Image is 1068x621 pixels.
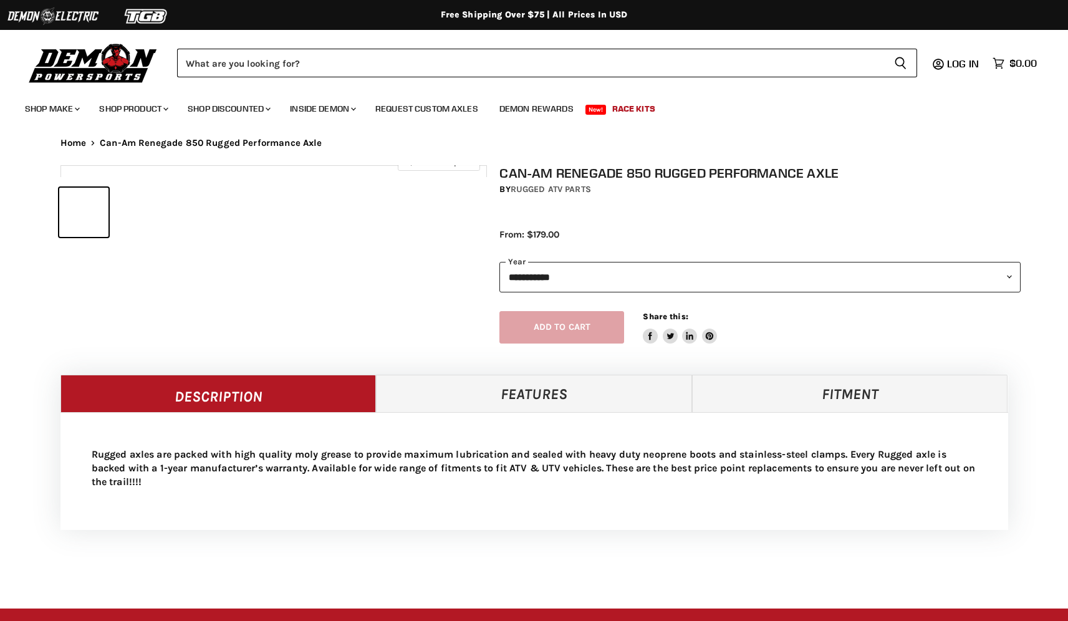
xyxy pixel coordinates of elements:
span: $0.00 [1009,57,1037,69]
img: TGB Logo 2 [100,4,193,28]
a: Features [376,375,692,412]
a: Fitment [692,375,1008,412]
a: Log in [941,58,986,69]
a: Demon Rewards [490,96,583,122]
select: year [499,262,1021,292]
span: From: $179.00 [499,229,559,240]
ul: Main menu [16,91,1034,122]
div: by [499,183,1021,196]
button: IMAGE thumbnail [112,188,161,237]
span: Share this: [643,312,688,321]
a: Shop Make [16,96,87,122]
button: IMAGE thumbnail [165,188,214,237]
img: Demon Powersports [25,41,161,85]
a: $0.00 [986,54,1043,72]
div: Free Shipping Over $75 | All Prices In USD [36,9,1033,21]
a: Race Kits [603,96,665,122]
a: Inside Demon [281,96,363,122]
span: Click to expand [404,157,473,166]
img: Demon Electric Logo 2 [6,4,100,28]
p: Rugged axles are packed with high quality moly grease to provide maximum lubrication and sealed w... [92,448,977,489]
span: Can-Am Renegade 850 Rugged Performance Axle [100,138,322,148]
h1: Can-Am Renegade 850 Rugged Performance Axle [499,165,1021,181]
a: Request Custom Axles [366,96,488,122]
nav: Breadcrumbs [36,138,1033,148]
button: Search [884,49,917,77]
form: Product [177,49,917,77]
a: Shop Discounted [178,96,278,122]
input: Search [177,49,884,77]
a: Home [60,138,87,148]
a: Rugged ATV Parts [511,184,591,195]
span: New! [585,105,607,115]
span: Log in [947,57,979,70]
a: Description [60,375,377,412]
button: IMAGE thumbnail [59,188,108,237]
aside: Share this: [643,311,717,344]
a: Shop Product [90,96,176,122]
